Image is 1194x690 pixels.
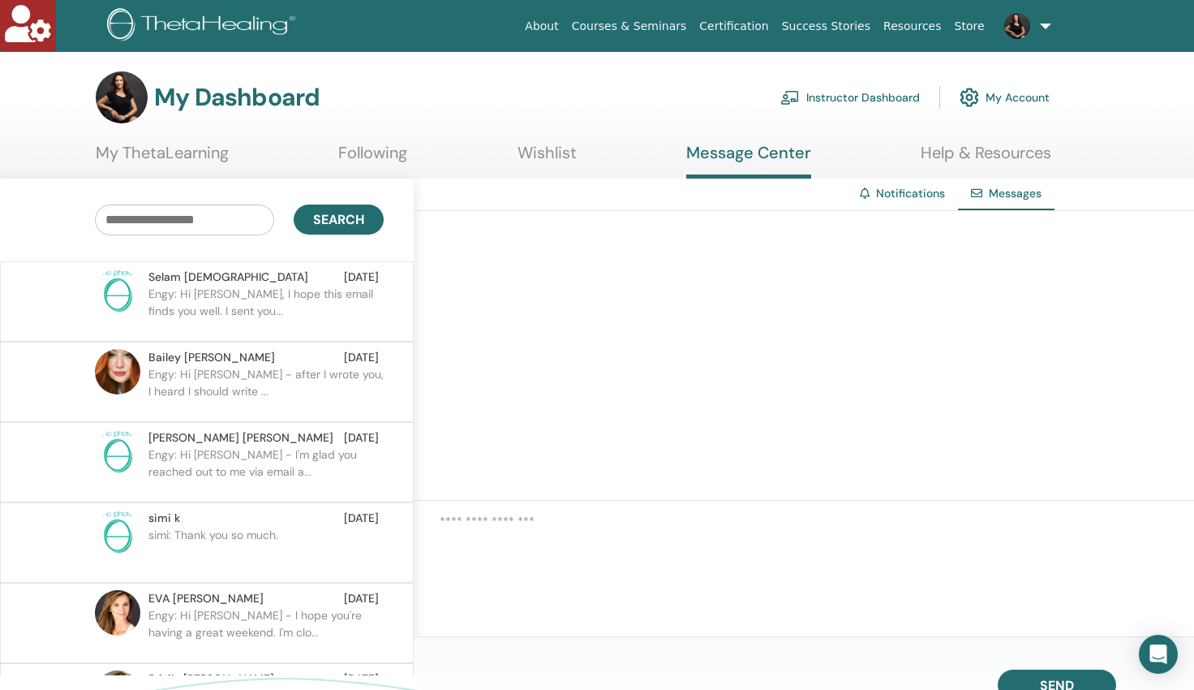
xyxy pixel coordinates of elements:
span: [DATE] [344,671,379,688]
img: default.jpg [95,349,140,395]
span: [DATE] [344,349,379,366]
p: simi: Thank you so much. [148,527,384,576]
a: Following [338,143,407,175]
a: Notifications [876,186,945,201]
a: Wishlist [518,143,577,175]
a: Message Center [686,143,811,179]
p: Engy: Hi [PERSON_NAME], I hope this email finds you well. I sent you... [148,286,384,334]
div: Open Intercom Messenger [1139,635,1178,674]
img: cog.svg [960,84,979,111]
span: [DATE] [344,590,379,607]
span: EVA [PERSON_NAME] [148,590,264,607]
a: Success Stories [775,11,877,41]
a: Instructor Dashboard [780,80,920,115]
a: Resources [877,11,948,41]
img: logo.png [107,8,301,45]
span: Bailey [PERSON_NAME] [148,349,275,366]
span: Messages [989,186,1042,201]
span: [DATE] [344,510,379,527]
a: My Account [960,80,1050,115]
img: chalkboard-teacher.svg [780,90,800,105]
h3: My Dashboard [154,83,320,112]
p: Engy: Hi [PERSON_NAME] - I hope you're having a great weekend. I'm clo... [148,607,384,656]
img: default.jpg [1004,13,1030,39]
button: Search [294,205,384,235]
span: Selam [DEMOGRAPHIC_DATA] [148,269,308,286]
img: no-photo.png [95,269,140,314]
span: simi k [148,510,180,527]
span: [DATE] [344,269,379,286]
span: Search [313,211,364,228]
p: Engy: Hi [PERSON_NAME] - after I wrote you, I heard I should write ... [148,366,384,415]
a: Store [948,11,991,41]
img: no-photo.png [95,429,140,475]
a: Help & Resources [921,143,1051,175]
span: Prisila [PERSON_NAME] [148,671,274,688]
a: Courses & Seminars [565,11,694,41]
a: My ThetaLearning [96,143,229,175]
img: no-photo.png [95,510,140,555]
span: [DATE] [344,429,379,446]
span: [PERSON_NAME] [PERSON_NAME] [148,429,333,446]
img: default.jpg [96,71,148,123]
p: Engy: Hi [PERSON_NAME] - I'm glad you reached out to me via email a... [148,446,384,495]
a: Certification [693,11,775,41]
img: default.jpg [95,590,140,636]
a: About [518,11,565,41]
